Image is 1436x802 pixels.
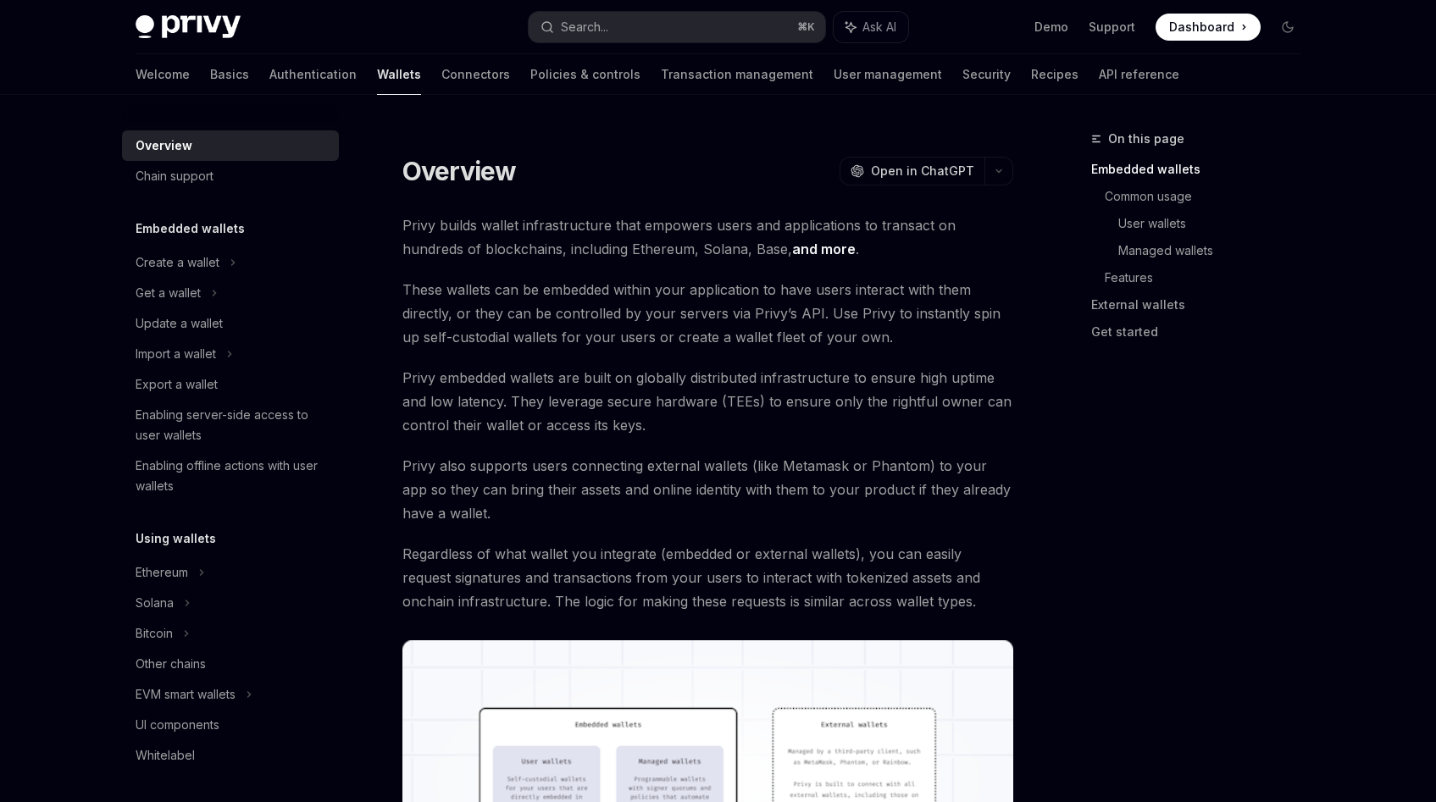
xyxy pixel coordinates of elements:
div: Create a wallet [136,252,219,273]
div: Solana [136,593,174,613]
a: Chain support [122,161,339,191]
div: Update a wallet [136,313,223,334]
a: Demo [1034,19,1068,36]
span: Dashboard [1169,19,1234,36]
div: EVM smart wallets [136,684,236,705]
span: Open in ChatGPT [871,163,974,180]
button: Open in ChatGPT [840,157,984,185]
a: Transaction management [661,54,813,95]
a: Recipes [1031,54,1078,95]
a: Wallets [377,54,421,95]
a: Embedded wallets [1091,156,1315,183]
span: Regardless of what wallet you integrate (embedded or external wallets), you can easily request si... [402,542,1013,613]
button: Search...⌘K [529,12,825,42]
a: Support [1089,19,1135,36]
a: Enabling offline actions with user wallets [122,451,339,501]
a: Policies & controls [530,54,640,95]
div: Get a wallet [136,283,201,303]
a: Dashboard [1156,14,1261,41]
span: Privy builds wallet infrastructure that empowers users and applications to transact on hundreds o... [402,213,1013,261]
button: Ask AI [834,12,908,42]
span: Privy embedded wallets are built on globally distributed infrastructure to ensure high uptime and... [402,366,1013,437]
span: Privy also supports users connecting external wallets (like Metamask or Phantom) to your app so t... [402,454,1013,525]
a: Basics [210,54,249,95]
a: External wallets [1091,291,1315,318]
div: Overview [136,136,192,156]
a: Whitelabel [122,740,339,771]
div: Import a wallet [136,344,216,364]
a: Authentication [269,54,357,95]
a: User management [834,54,942,95]
button: Toggle dark mode [1274,14,1301,41]
a: API reference [1099,54,1179,95]
span: Ask AI [862,19,896,36]
div: UI components [136,715,219,735]
div: Other chains [136,654,206,674]
span: These wallets can be embedded within your application to have users interact with them directly, ... [402,278,1013,349]
div: Search... [561,17,608,37]
h5: Using wallets [136,528,216,549]
h1: Overview [402,156,517,186]
div: Enabling offline actions with user wallets [136,456,329,496]
div: Export a wallet [136,374,218,395]
div: Enabling server-side access to user wallets [136,405,329,445]
a: and more [792,241,856,258]
div: Chain support [136,166,213,186]
a: Enabling server-side access to user wallets [122,400,339,451]
div: Bitcoin [136,623,173,644]
a: Overview [122,130,339,161]
a: Common usage [1105,183,1315,210]
a: Get started [1091,318,1315,346]
a: Managed wallets [1118,237,1315,264]
a: User wallets [1118,210,1315,237]
a: Other chains [122,649,339,679]
img: dark logo [136,15,241,39]
div: Whitelabel [136,745,195,766]
span: ⌘ K [797,20,815,34]
a: Security [962,54,1011,95]
a: Export a wallet [122,369,339,400]
h5: Embedded wallets [136,218,245,239]
a: UI components [122,710,339,740]
a: Features [1105,264,1315,291]
a: Welcome [136,54,190,95]
a: Connectors [441,54,510,95]
div: Ethereum [136,562,188,583]
a: Update a wallet [122,308,339,339]
span: On this page [1108,129,1184,149]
